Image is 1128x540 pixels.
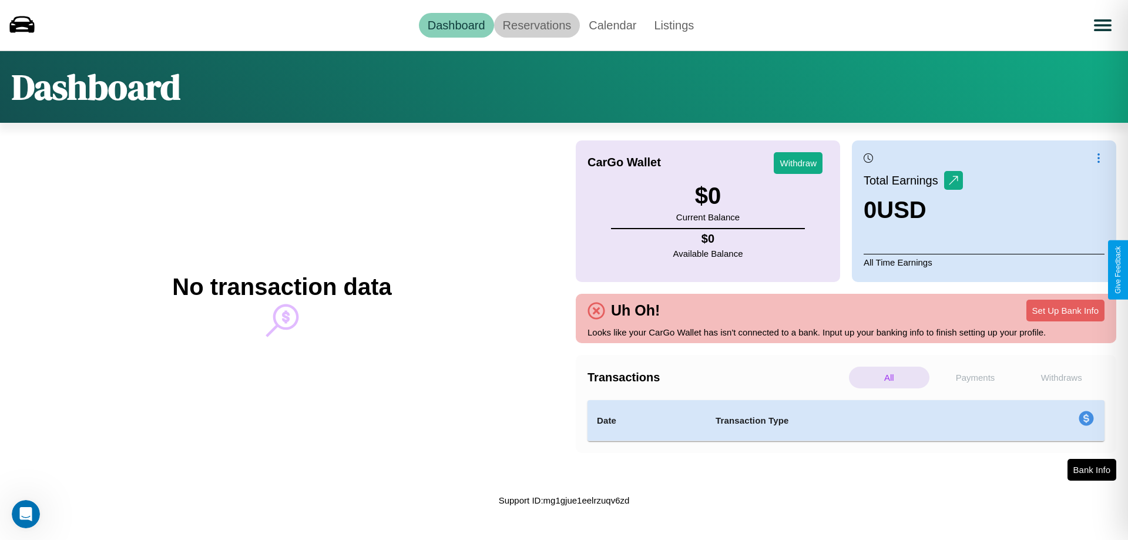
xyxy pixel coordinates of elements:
a: Calendar [580,13,645,38]
p: Payments [935,367,1016,388]
h3: 0 USD [864,197,963,223]
a: Reservations [494,13,580,38]
p: Available Balance [673,246,743,261]
h4: CarGo Wallet [587,156,661,169]
button: Withdraw [774,152,822,174]
p: Withdraws [1021,367,1102,388]
p: All Time Earnings [864,254,1104,270]
p: Looks like your CarGo Wallet has isn't connected to a bank. Input up your banking info to finish ... [587,324,1104,340]
a: Dashboard [419,13,494,38]
h4: $ 0 [673,232,743,246]
p: Total Earnings [864,170,944,191]
a: Listings [645,13,703,38]
h3: $ 0 [676,183,740,209]
table: simple table [587,400,1104,441]
div: Give Feedback [1114,246,1122,294]
p: Support ID: mg1gjue1eelrzuqv6zd [499,492,630,508]
p: Current Balance [676,209,740,225]
h2: No transaction data [172,274,391,300]
h4: Date [597,414,697,428]
button: Bank Info [1067,459,1116,481]
h4: Transactions [587,371,846,384]
h4: Uh Oh! [605,302,666,319]
h4: Transaction Type [716,414,982,428]
iframe: Intercom live chat [12,500,40,528]
button: Set Up Bank Info [1026,300,1104,321]
p: All [849,367,929,388]
button: Open menu [1086,9,1119,42]
h1: Dashboard [12,63,180,111]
